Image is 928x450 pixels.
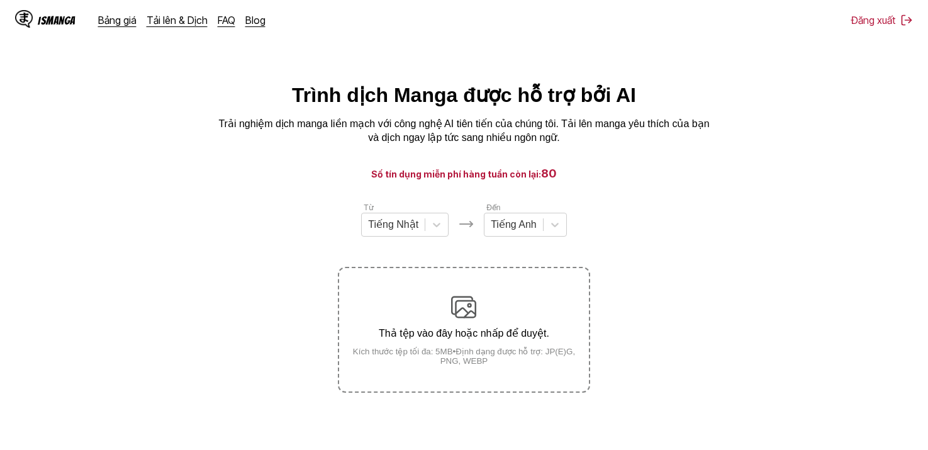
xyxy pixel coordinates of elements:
p: Thả tệp vào đây hoặc nhấp để duyệt. [339,327,588,339]
a: Blog [245,14,266,26]
img: Sign out [900,14,913,26]
a: Bảng giá [98,14,137,26]
a: FAQ [218,14,235,26]
img: IsManga Logo [15,10,33,28]
p: Trải nghiệm dịch manga liền mạch với công nghệ AI tiên tiến của chúng tôi. Tải lên manga yêu thíc... [213,117,716,145]
span: 80 [541,167,557,180]
img: Languages icon [459,217,474,232]
label: Từ [364,203,373,212]
button: Đăng xuất [851,14,913,26]
h3: Số tín dụng miễn phí hàng tuần còn lại: [30,166,898,181]
div: IsManga [38,14,75,26]
h1: Trình dịch Manga được hỗ trợ bởi AI [292,83,636,107]
a: Tải lên & Dịch [147,14,208,26]
a: IsManga LogoIsManga [15,10,98,30]
small: Kích thước tệp tối đa: 5MB • Định dạng được hỗ trợ: JP(E)G, PNG, WEBP [339,347,588,366]
label: Đến [486,203,500,212]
